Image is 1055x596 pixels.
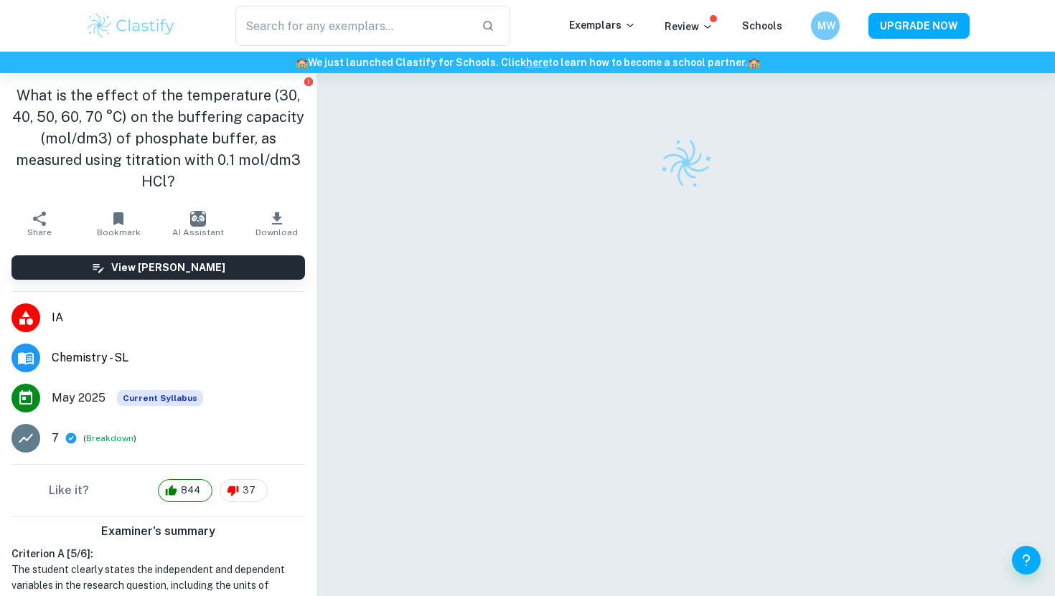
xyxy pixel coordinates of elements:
img: Clastify logo [85,11,177,40]
button: Download [238,204,316,244]
input: Search for any exemplars... [235,6,470,46]
p: 7 [52,430,59,447]
p: Review [665,19,713,34]
span: Bookmark [97,227,141,237]
h6: Like it? [49,482,89,499]
h6: We just launched Clastify for Schools. Click to learn how to become a school partner. [3,55,1052,70]
span: AI Assistant [172,227,224,237]
button: Bookmark [79,204,158,244]
span: 🏫 [748,57,760,68]
button: AI Assistant [159,204,238,244]
img: AI Assistant [190,211,206,227]
div: 37 [220,479,268,502]
button: Help and Feedback [1012,546,1041,574]
div: This exemplar is based on the current syllabus. Feel free to refer to it for inspiration/ideas wh... [117,390,203,406]
button: MW [811,11,840,40]
span: Download [255,227,298,237]
span: Chemistry - SL [52,349,305,366]
button: Report issue [303,76,314,87]
div: 844 [158,479,212,502]
span: May 2025 [52,389,105,407]
h6: View [PERSON_NAME] [111,260,225,275]
button: UPGRADE NOW [868,13,970,39]
span: 🏫 [296,57,308,68]
h1: What is the effect of the temperature (30, 40, 50, 60, 70 °C) on the buffering capacity (mol/dm3)... [11,85,305,192]
button: Breakdown [86,432,133,445]
h6: MW [817,18,834,34]
span: IA [52,309,305,326]
h6: Examiner's summary [6,523,311,540]
button: View [PERSON_NAME] [11,255,305,280]
span: Share [27,227,52,237]
a: Schools [742,20,782,32]
img: Clastify logo [652,129,719,197]
span: 37 [235,483,263,498]
span: Current Syllabus [117,390,203,406]
p: Exemplars [569,17,636,33]
span: 844 [173,483,208,498]
a: here [526,57,548,68]
span: ( ) [83,432,136,445]
h6: Criterion A [ 5 / 6 ]: [11,546,305,562]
